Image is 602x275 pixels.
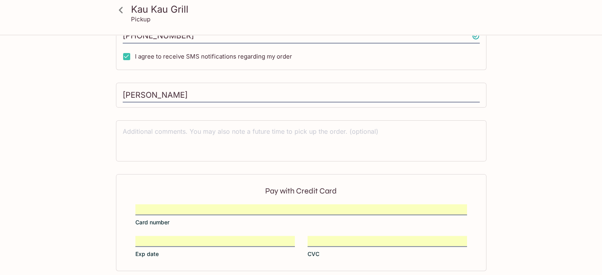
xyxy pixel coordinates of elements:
[135,187,467,195] p: Pay with Credit Card
[135,218,169,226] span: Card number
[123,28,480,44] input: Enter phone number
[308,250,319,258] span: CVC
[135,205,467,214] iframe: Secure card number input frame
[135,53,292,60] span: I agree to receive SMS notifications regarding my order
[308,237,467,245] iframe: Secure CVC input frame
[123,88,480,103] input: Enter first and last name
[131,3,485,15] h3: Kau Kau Grill
[131,15,150,23] p: Pickup
[135,250,159,258] span: Exp date
[135,237,295,245] iframe: Secure expiration date input frame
